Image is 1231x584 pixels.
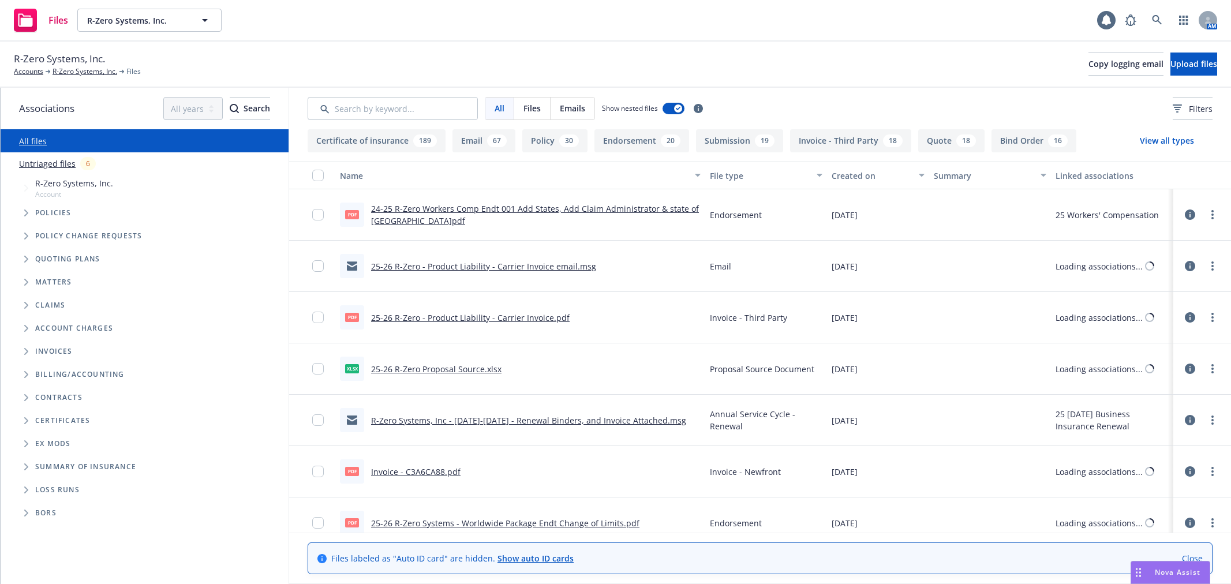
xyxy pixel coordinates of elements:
span: Filters [1189,103,1213,115]
a: R-Zero Systems, Inc - [DATE]-[DATE] - Renewal Binders, and Invoice Attached.msg [371,415,686,426]
a: R-Zero Systems, Inc. [53,66,117,77]
a: Files [9,4,73,36]
span: Annual Service Cycle - Renewal [710,408,823,432]
span: Claims [35,302,65,309]
button: Certificate of insurance [308,129,446,152]
span: Endorsement [710,517,762,529]
span: Invoice - Third Party [710,312,787,324]
div: Loading associations... [1056,363,1143,375]
button: Bind Order [991,129,1076,152]
span: Filters [1173,103,1213,115]
a: more [1206,465,1219,478]
button: Quote [918,129,985,152]
span: pdf [345,467,359,476]
a: Show auto ID cards [497,553,574,564]
input: Toggle Row Selected [312,363,324,375]
span: Contracts [35,394,83,401]
span: pdf [345,210,359,219]
div: Loading associations... [1056,260,1143,272]
div: Created on [832,170,911,182]
button: Endorsement [594,129,689,152]
div: 67 [487,134,507,147]
a: Report a Bug [1119,9,1142,32]
span: Email [710,260,731,272]
span: Files [523,102,541,114]
a: 24-25 R-Zero Workers Comp Endt 001 Add States, Add Claim Administrator & state of [GEOGRAPHIC_DAT... [371,203,699,226]
a: more [1206,259,1219,273]
button: Invoice - Third Party [790,129,911,152]
span: pdf [345,313,359,321]
svg: Search [230,104,239,113]
a: more [1206,362,1219,376]
div: 18 [956,134,976,147]
a: 25-26 R-Zero - Product Liability - Carrier Invoice.pdf [371,312,570,323]
span: Policies [35,209,72,216]
div: Tree Example [1,175,289,363]
div: Loading associations... [1056,517,1143,529]
a: more [1206,310,1219,324]
input: Select all [312,170,324,181]
span: Ex Mods [35,440,70,447]
span: Proposal Source Document [710,363,814,375]
div: 25 [DATE] Business Insurance Renewal [1056,408,1169,432]
div: 6 [80,157,96,170]
span: [DATE] [832,517,858,529]
span: Account [35,189,113,199]
button: Copy logging email [1088,53,1163,76]
div: 19 [755,134,774,147]
span: xlsx [345,364,359,373]
span: Files labeled as "Auto ID card" are hidden. [331,552,574,564]
div: Search [230,98,270,119]
span: Endorsement [710,209,762,221]
button: Upload files [1170,53,1217,76]
button: Created on [827,162,929,189]
span: Emails [560,102,585,114]
a: 25-26 R-Zero Systems - Worldwide Package Endt Change of Limits.pdf [371,518,639,529]
input: Toggle Row Selected [312,466,324,477]
div: File type [710,170,810,182]
a: Untriaged files [19,158,76,170]
span: Billing/Accounting [35,371,125,378]
button: Policy [522,129,588,152]
span: [DATE] [832,414,858,426]
span: Show nested files [602,103,658,113]
span: Quoting plans [35,256,100,263]
button: SearchSearch [230,97,270,120]
span: Invoice - Newfront [710,466,781,478]
button: Submission [696,129,783,152]
span: R-Zero Systems, Inc. [35,177,113,189]
span: All [495,102,504,114]
div: Loading associations... [1056,312,1143,324]
span: [DATE] [832,363,858,375]
button: Linked associations [1051,162,1173,189]
button: Name [335,162,705,189]
div: Summary [934,170,1034,182]
span: [DATE] [832,312,858,324]
input: Search by keyword... [308,97,478,120]
span: Invoices [35,348,73,355]
div: 18 [883,134,903,147]
span: Loss Runs [35,486,80,493]
button: File type [705,162,828,189]
span: Certificates [35,417,90,424]
span: Policy change requests [35,233,142,239]
span: R-Zero Systems, Inc. [14,51,105,66]
span: Files [48,16,68,25]
div: 20 [661,134,680,147]
span: [DATE] [832,209,858,221]
span: Summary of insurance [35,463,136,470]
a: Close [1182,552,1203,564]
div: 16 [1048,134,1068,147]
a: 25-26 R-Zero - Product Liability - Carrier Invoice email.msg [371,261,596,272]
span: pdf [345,518,359,527]
input: Toggle Row Selected [312,312,324,323]
span: [DATE] [832,466,858,478]
div: 189 [413,134,437,147]
input: Toggle Row Selected [312,414,324,426]
div: Folder Tree Example [1,363,289,525]
a: Switch app [1172,9,1195,32]
a: more [1206,208,1219,222]
input: Toggle Row Selected [312,517,324,529]
span: BORs [35,510,57,516]
span: Files [126,66,141,77]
